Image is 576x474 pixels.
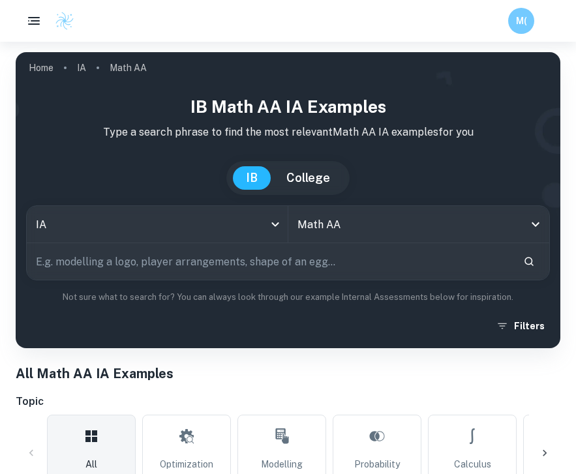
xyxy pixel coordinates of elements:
[110,61,147,75] p: Math AA
[354,457,400,471] span: Probability
[26,94,550,119] h1: IB Math AA IA examples
[77,59,86,77] a: IA
[233,166,271,190] button: IB
[16,52,560,348] img: profile cover
[16,394,560,409] h6: Topic
[16,364,560,383] h1: All Math AA IA Examples
[29,59,53,77] a: Home
[47,11,74,31] a: Clastify logo
[514,14,529,28] h6: M(
[273,166,343,190] button: College
[27,206,288,243] div: IA
[261,457,303,471] span: Modelling
[508,8,534,34] button: M(
[518,250,540,273] button: Search
[26,125,550,140] p: Type a search phrase to find the most relevant Math AA IA examples for you
[27,243,513,280] input: E.g. modelling a logo, player arrangements, shape of an egg...
[85,457,97,471] span: All
[26,291,550,304] p: Not sure what to search for? You can always look through our example Internal Assessments below f...
[160,457,213,471] span: Optimization
[493,314,550,338] button: Filters
[526,215,545,233] button: Open
[55,11,74,31] img: Clastify logo
[454,457,491,471] span: Calculus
